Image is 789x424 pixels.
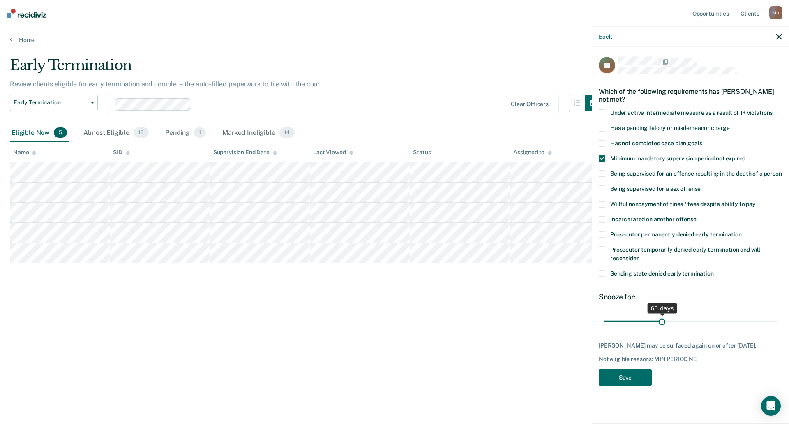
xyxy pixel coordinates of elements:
[610,109,773,116] span: Under active intermediate measure as a result of 1+ violations
[647,303,677,313] div: 60 days
[599,33,612,40] button: Back
[13,149,36,156] div: Name
[10,80,324,88] p: Review clients eligible for early termination and complete the auto-filled paperwork to file with...
[610,246,760,262] span: Prosecutor temporarily denied early termination and will reconsider
[610,185,701,192] span: Being supervised for a sex offense
[54,127,67,138] span: 5
[413,149,431,156] div: Status
[513,149,552,156] div: Assigned to
[7,9,46,18] img: Recidiviz
[610,201,756,207] span: Willful nonpayment of fines / fees despite ability to pay
[761,396,781,416] div: Open Intercom Messenger
[599,342,782,349] div: [PERSON_NAME] may be surfaced again on or after [DATE].
[511,101,549,108] div: Clear officers
[610,270,714,277] span: Sending state denied early termination
[599,292,782,301] div: Snooze for:
[599,356,782,363] div: Not eligible reasons: MIN PERIOD NE
[164,124,208,142] div: Pending
[113,149,130,156] div: SID
[134,127,149,138] span: 13
[14,99,88,106] span: Early Termination
[610,140,702,146] span: Has not completed case plan goals
[313,149,353,156] div: Last Viewed
[599,369,652,386] button: Save
[82,124,150,142] div: Almost Eligible
[10,36,779,44] a: Home
[279,127,295,138] span: 14
[610,231,741,238] span: Prosecutor permanently denied early termination
[610,125,730,131] span: Has a pending felony or misdemeanor charge
[194,127,206,138] span: 1
[10,57,602,80] div: Early Termination
[599,81,782,109] div: Which of the following requirements has [PERSON_NAME] not met?
[221,124,296,142] div: Marked Ineligible
[610,216,697,222] span: Incarcerated on another offense
[610,155,745,162] span: Minimum mandatory supervision period not expired
[610,170,782,177] span: Being supervised for an offense resulting in the death of a person
[769,6,782,19] div: M D
[10,124,69,142] div: Eligible Now
[213,149,277,156] div: Supervision End Date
